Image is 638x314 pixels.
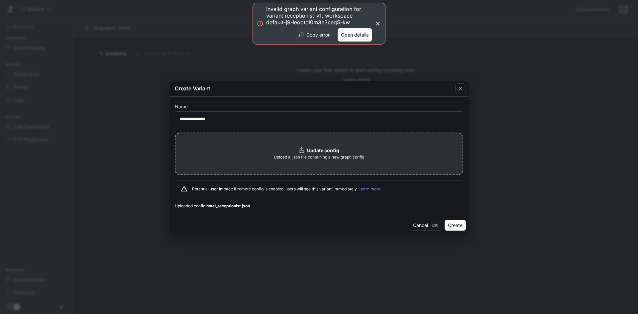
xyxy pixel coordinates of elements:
[175,84,210,92] p: Create Variant
[266,6,372,26] p: Invalid graph variant configuration for variant receptionist-v1, workspace default-j9-leootol0m3e...
[192,186,380,191] span: Potential user impact: If remote config is enabled, users will see this variant immediately.
[175,104,188,109] p: Name
[274,154,364,160] span: Upload a .json file containing a new graph config
[295,28,335,42] button: Copy error
[338,28,372,42] button: Open details
[445,220,466,231] button: Create
[359,186,380,191] a: Learn more
[307,148,339,153] b: Update config
[431,222,439,229] p: Esc
[206,203,250,208] b: hotel_receptionist.json
[410,220,442,231] button: CancelEsc
[175,203,463,209] span: Uploaded config:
